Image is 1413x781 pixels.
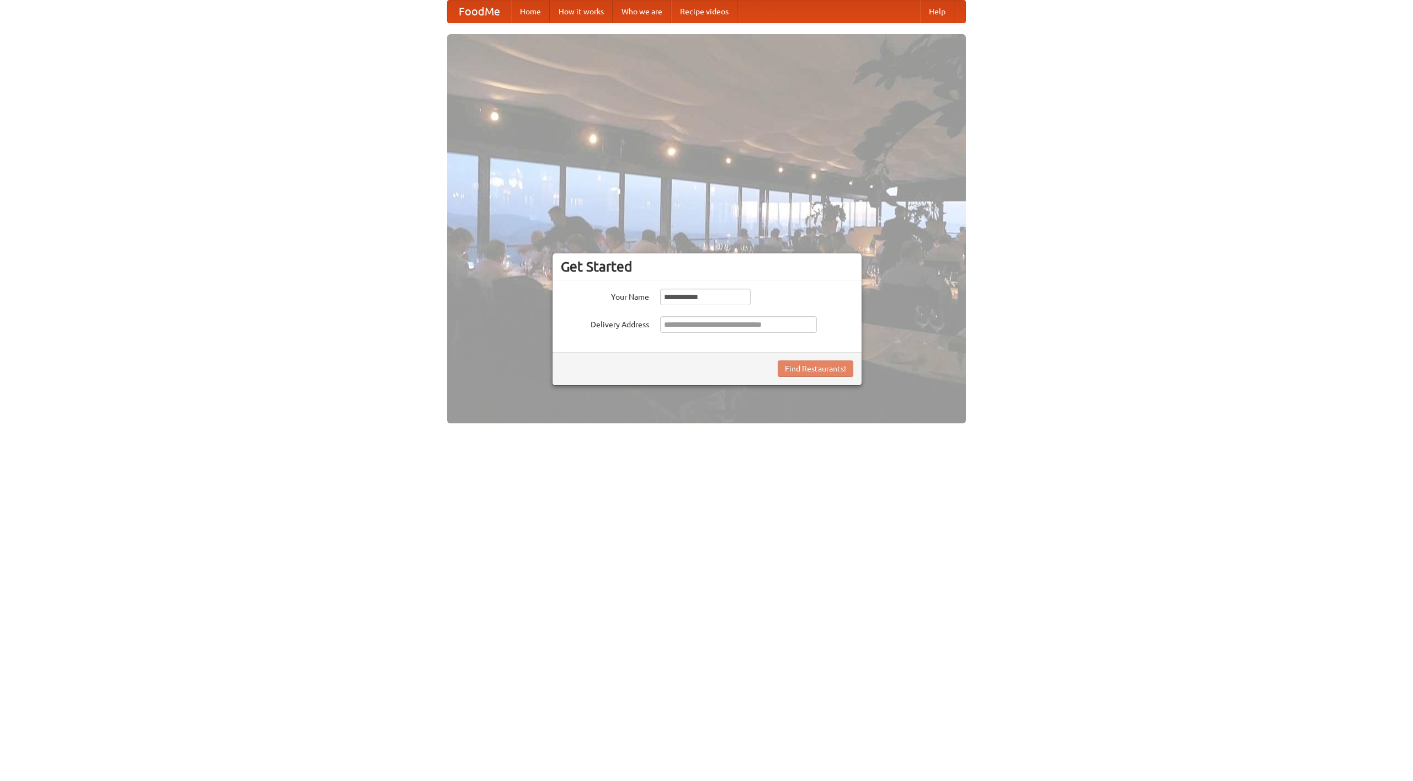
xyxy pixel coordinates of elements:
a: FoodMe [448,1,511,23]
a: Recipe videos [671,1,737,23]
a: How it works [550,1,613,23]
a: Who we are [613,1,671,23]
button: Find Restaurants! [778,360,853,377]
a: Home [511,1,550,23]
label: Your Name [561,289,649,302]
h3: Get Started [561,258,853,275]
label: Delivery Address [561,316,649,330]
a: Help [920,1,954,23]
